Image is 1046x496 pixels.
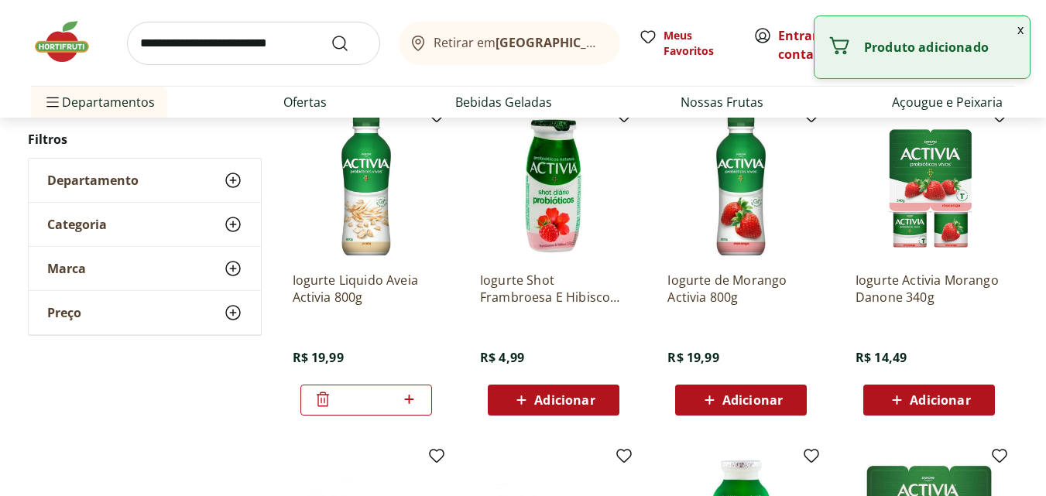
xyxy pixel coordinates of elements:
[29,291,261,334] button: Preço
[722,394,783,406] span: Adicionar
[667,272,815,306] a: Iogurte de Morango Activia 800g
[856,349,907,366] span: R$ 14,49
[293,349,344,366] span: R$ 19,99
[331,34,368,53] button: Submit Search
[488,385,619,416] button: Adicionar
[681,93,763,111] a: Nossas Frutas
[28,124,262,155] h2: Filtros
[434,36,605,50] span: Retirar em
[892,93,1003,111] a: Açougue e Peixaria
[863,385,995,416] button: Adicionar
[480,112,627,259] img: Iogurte Shot Frambroesa E Hibisco Activia 100G
[675,385,807,416] button: Adicionar
[47,261,86,276] span: Marca
[534,394,595,406] span: Adicionar
[664,28,735,59] span: Meus Favoritos
[667,349,718,366] span: R$ 19,99
[910,394,970,406] span: Adicionar
[778,26,847,63] span: ou
[43,84,62,121] button: Menu
[864,39,1017,55] p: Produto adicionado
[293,112,440,259] img: Iogurte Liquido Aveia Activia 800g
[29,247,261,290] button: Marca
[47,305,81,320] span: Preço
[856,112,1003,259] img: Iogurte Activia Morango Danone 340g
[480,272,627,306] a: Iogurte Shot Frambroesa E Hibisco Activia 100G
[47,173,139,188] span: Departamento
[29,159,261,202] button: Departamento
[1011,16,1030,43] button: Fechar notificação
[778,27,818,44] a: Entrar
[778,27,863,63] a: Criar conta
[856,272,1003,306] a: Iogurte Activia Morango Danone 340g
[283,93,327,111] a: Ofertas
[639,28,735,59] a: Meus Favoritos
[399,22,620,65] button: Retirar em[GEOGRAPHIC_DATA]/[GEOGRAPHIC_DATA]
[496,34,756,51] b: [GEOGRAPHIC_DATA]/[GEOGRAPHIC_DATA]
[127,22,380,65] input: search
[29,203,261,246] button: Categoria
[293,272,440,306] a: Iogurte Liquido Aveia Activia 800g
[480,349,524,366] span: R$ 4,99
[47,217,107,232] span: Categoria
[667,112,815,259] img: Iogurte de Morango Activia 800g
[455,93,552,111] a: Bebidas Geladas
[31,19,108,65] img: Hortifruti
[43,84,155,121] span: Departamentos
